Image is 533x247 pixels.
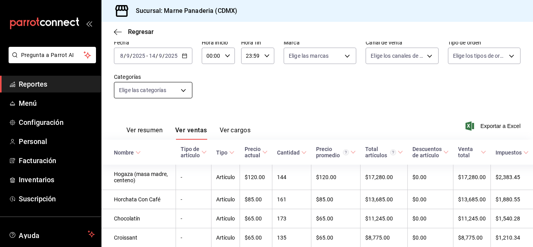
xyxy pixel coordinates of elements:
td: $0.00 [408,190,453,209]
span: Elige las marcas [289,52,329,60]
span: Nombre [114,149,141,156]
span: Precio promedio [316,146,356,158]
td: - [176,209,211,228]
span: Pregunta a Parrot AI [21,51,84,59]
span: Elige los canales de venta [371,52,424,60]
td: $120.00 [240,165,272,190]
td: 144 [272,165,311,190]
span: Elige las categorías [119,86,167,94]
label: Hora inicio [202,40,235,45]
td: $13,685.00 [453,190,491,209]
span: Impuestos [496,149,529,156]
div: Nombre [114,149,134,156]
button: Ver resumen [126,126,163,140]
h3: Sucursal: Marne Panaderia (CDMX) [130,6,237,16]
td: $11,245.00 [361,209,408,228]
td: Hogaza (masa madre, centeno) [101,165,176,190]
div: Descuentos de artículo [412,146,442,158]
td: Chocolatín [101,209,176,228]
span: Elige los tipos de orden [453,52,506,60]
span: / [130,53,132,59]
div: navigation tabs [126,126,251,140]
button: Regresar [114,28,154,36]
td: $17,280.00 [361,165,408,190]
span: Precio actual [245,146,268,158]
span: Facturación [19,155,95,166]
label: Canal de venta [366,40,438,45]
td: - [176,190,211,209]
td: 173 [272,209,311,228]
td: $120.00 [311,165,361,190]
span: Tipo [216,149,235,156]
span: Descuentos de artículo [412,146,449,158]
label: Categorías [114,74,192,80]
button: Ver ventas [175,126,207,140]
span: - [146,53,148,59]
td: Horchata Con Café [101,190,176,209]
label: Fecha [114,40,192,45]
div: Precio promedio [316,146,349,158]
div: Tipo de artículo [181,146,200,158]
td: 161 [272,190,311,209]
td: $0.00 [408,209,453,228]
input: -- [158,53,162,59]
span: Configuración [19,117,95,128]
td: - [176,165,211,190]
div: Total artículos [365,146,396,158]
span: Regresar [128,28,154,36]
td: $65.00 [240,209,272,228]
button: open_drawer_menu [86,20,92,27]
button: Pregunta a Parrot AI [9,47,96,63]
span: / [162,53,165,59]
span: / [156,53,158,59]
span: Ayuda [19,229,85,239]
svg: El total artículos considera cambios de precios en los artículos así como costos adicionales por ... [390,149,396,155]
td: Artículo [211,190,240,209]
button: Ver cargos [220,126,251,140]
td: $17,280.00 [453,165,491,190]
input: ---- [165,53,178,59]
span: Cantidad [277,149,307,156]
div: Impuestos [496,149,522,156]
span: Inventarios [19,174,95,185]
div: Tipo [216,149,227,156]
input: -- [126,53,130,59]
td: $11,245.00 [453,209,491,228]
span: Tipo de artículo [181,146,207,158]
td: $0.00 [408,165,453,190]
span: Suscripción [19,194,95,204]
span: Reportes [19,79,95,89]
span: Personal [19,136,95,147]
svg: Precio promedio = Total artículos / cantidad [343,149,349,155]
input: -- [120,53,124,59]
td: $85.00 [311,190,361,209]
div: Venta total [458,146,479,158]
span: Menú [19,98,95,108]
div: Cantidad [277,149,300,156]
input: ---- [132,53,146,59]
label: Tipo de orden [448,40,521,45]
div: Precio actual [245,146,261,158]
td: Artículo [211,165,240,190]
td: $85.00 [240,190,272,209]
td: Artículo [211,209,240,228]
td: $65.00 [311,209,361,228]
td: $13,685.00 [361,190,408,209]
span: Total artículos [365,146,403,158]
label: Marca [284,40,356,45]
a: Pregunta a Parrot AI [5,57,96,65]
span: Venta total [458,146,486,158]
button: Exportar a Excel [467,121,521,131]
label: Hora fin [241,40,274,45]
input: -- [149,53,156,59]
span: / [124,53,126,59]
